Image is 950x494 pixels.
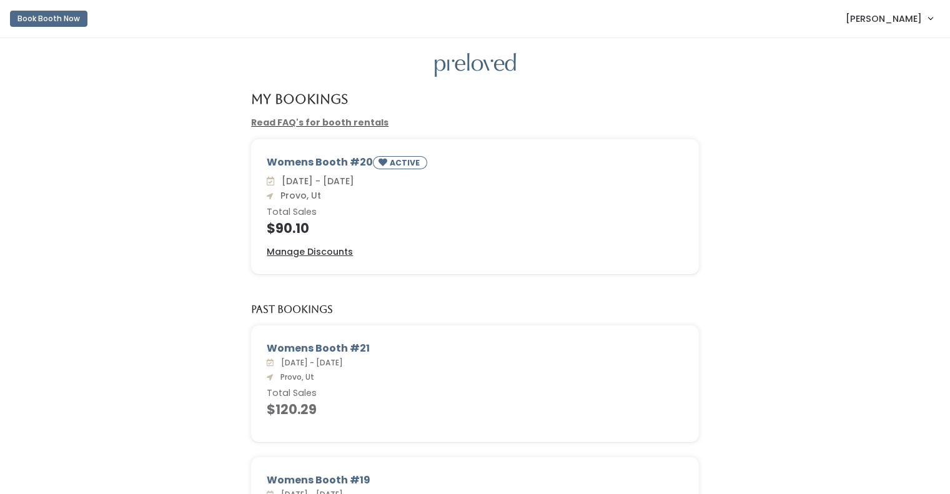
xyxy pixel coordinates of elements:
a: Manage Discounts [267,245,353,259]
div: Womens Booth #21 [267,341,683,356]
a: Book Booth Now [10,5,87,32]
span: [DATE] - [DATE] [276,357,343,368]
small: ACTIVE [390,157,422,168]
h6: Total Sales [267,207,683,217]
span: [PERSON_NAME] [846,12,922,26]
h4: $120.29 [267,402,683,417]
div: Womens Booth #19 [267,473,683,488]
u: Manage Discounts [267,245,353,258]
button: Book Booth Now [10,11,87,27]
a: Read FAQ's for booth rentals [251,116,388,129]
img: preloved logo [435,53,516,77]
span: Provo, Ut [275,372,314,382]
h4: $90.10 [267,221,683,235]
a: [PERSON_NAME] [833,5,945,32]
span: Provo, Ut [275,189,321,202]
span: [DATE] - [DATE] [277,175,354,187]
div: Womens Booth #20 [267,155,683,174]
h6: Total Sales [267,388,683,398]
h5: Past Bookings [251,304,333,315]
h4: My Bookings [251,92,348,106]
